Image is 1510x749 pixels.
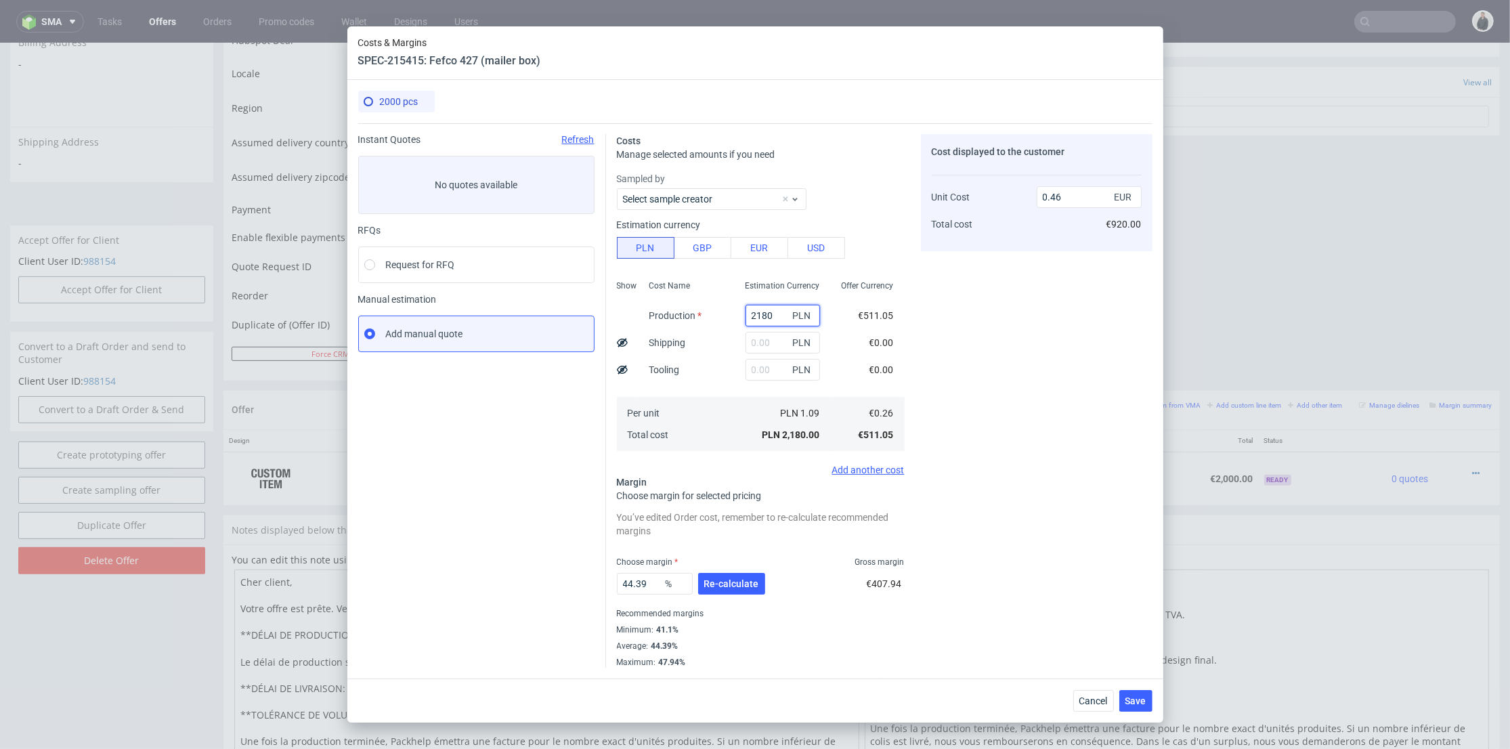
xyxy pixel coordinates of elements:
a: Create sampling offer [18,433,205,461]
input: 0.00 [746,332,820,354]
span: Tasks [882,32,907,45]
button: EUR [731,237,788,259]
small: Margin summary [1429,358,1492,366]
span: PLN [790,360,817,379]
th: Design [223,387,396,409]
span: Source: [488,445,542,454]
button: Force CRM resync [232,303,455,318]
span: - [18,14,205,28]
span: Offer Currency [842,280,894,291]
span: PLN 1.09 [781,408,820,419]
span: Manual estimation [358,294,595,305]
td: Duplicate of (Offer ID) [232,270,475,302]
td: Quote Request ID [232,212,475,244]
td: Payment [232,155,475,186]
input: Delete Offer [18,504,205,531]
span: 0 quotes [1392,430,1428,441]
span: - [18,113,205,127]
label: Shipping [649,337,686,348]
span: €0.26 [869,408,894,419]
span: EUR [1112,188,1139,207]
span: 2000 pcs [380,96,418,107]
a: CBDR-1 [515,445,542,454]
span: Re-calculate [704,579,759,588]
label: Estimation currency [617,219,701,230]
div: Custom • Custom [488,414,794,456]
label: No quotes available [358,156,595,214]
span: Gross margin [855,557,905,568]
span: Costs & Margins [358,37,541,48]
td: €2,000.00 [1152,408,1258,462]
span: €0.00 [869,337,894,348]
span: €511.05 [859,310,894,321]
input: Save [768,303,841,318]
div: Add another cost [617,465,905,475]
small: Manage dielines [1359,358,1419,366]
small: Add other item [1288,358,1342,366]
div: Convert to a Draft Order and send to Customer [10,288,213,331]
input: 0.00 [617,573,693,595]
input: Type to create new task [885,62,1489,84]
a: View all [1463,33,1492,45]
th: Net Total [939,387,1045,409]
th: Unit Price [863,387,939,409]
span: SPEC- 215415 [584,417,633,428]
span: Cancel [1079,696,1108,706]
button: Single payment (default) [479,156,841,175]
td: 2000 [799,408,864,462]
th: Quant. [799,387,864,409]
div: RFQs [358,225,595,236]
p: Client User ID: [18,211,205,225]
div: Recommended margins [617,605,905,622]
img: ico-item-custom-a8f9c3db6a5631ce2f509e228e8b95abde266dc4376634de7b166047de09ff05.png [237,419,305,452]
div: 41.1% [654,624,679,635]
button: Accept Offer for Client [18,233,205,260]
span: PLN 2,180.00 [762,429,820,440]
span: Estimation Currency [746,280,820,291]
span: Choose margin for selected pricing [617,490,762,501]
input: Convert to a Draft Order & Send [18,353,205,380]
span: Total cost [932,219,973,230]
span: Offer [232,361,254,372]
span: €511.05 [859,429,894,440]
label: Tooling [649,364,680,375]
td: Assumed delivery country [232,86,475,121]
th: Total [1152,387,1258,409]
a: 988154 [83,331,116,344]
div: Accept Offer for Client [10,182,213,212]
input: Only numbers [488,272,832,291]
a: Create prototyping offer [18,398,205,425]
header: SPEC-215415: Fefco 427 (mailer box) [358,53,541,68]
div: Shipping Address [10,83,213,114]
span: €920.00 [1106,219,1142,230]
button: GBP [674,237,731,259]
td: €0.00 [1045,408,1152,462]
div: 47.94% [656,657,686,668]
th: ID [396,387,482,409]
button: Cancel [1073,690,1114,712]
td: Enable flexible payments [232,186,475,212]
button: Re-calculate [698,573,765,595]
input: 0.00 [746,359,820,381]
span: PLN [790,306,817,325]
label: Production [649,310,702,321]
td: €1.00 [863,408,939,462]
span: Manage selected amounts if you need [617,149,775,160]
a: 988154 [83,211,116,224]
a: markdown [361,510,409,523]
small: Add line item from VMA [1118,358,1201,366]
span: Ready [1264,431,1291,442]
td: Region [232,51,475,86]
span: Cost displayed to the customer [932,146,1065,157]
div: You’ve edited Order cost, remember to re-calculate recommended margins [617,508,905,540]
button: PLN [617,237,674,259]
div: Notes displayed below the Offer [223,472,1500,502]
span: Show [617,280,637,291]
span: Save [1125,696,1146,706]
td: Reorder [232,244,475,270]
button: Save [1119,690,1152,712]
td: Assumed delivery zipcode [232,121,475,155]
span: Total cost [628,429,669,440]
span: €407.94 [867,578,902,589]
th: Dependencies [1045,387,1152,409]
